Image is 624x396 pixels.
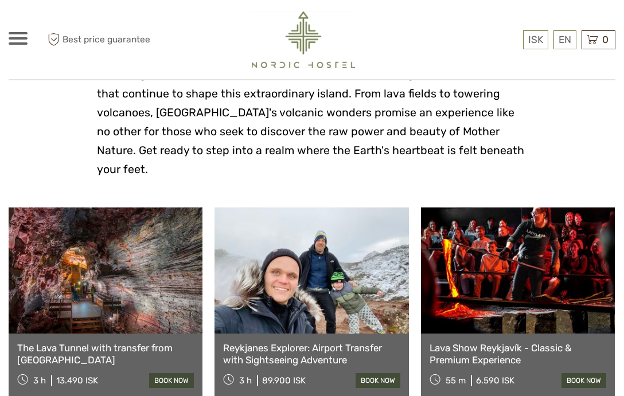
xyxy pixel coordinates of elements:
p: We're away right now. Please check back later! [16,20,130,29]
a: Reykjanes Explorer: Airport Transfer with Sightseeing Adventure [223,342,400,366]
a: The Lava Tunnel with transfer from [GEOGRAPHIC_DATA] [17,342,194,366]
a: Lava Show Reykjavík - Classic & Premium Experience [430,342,606,366]
img: 2454-61f15230-a6bf-4303-aa34-adabcbdb58c5_logo_big.png [252,11,355,68]
div: EN [553,30,576,49]
div: 89.900 ISK [262,375,306,386]
a: book now [561,373,606,388]
a: book now [149,373,194,388]
span: 3 h [33,375,46,386]
div: 13.490 ISK [56,375,98,386]
span: 3 h [239,375,252,386]
span: 55 m [446,375,466,386]
span: Iceland is a land shaped by the fiery forces beneath the Earth's surface. Here, volcanic activity... [97,11,527,176]
div: 6.590 ISK [476,375,514,386]
span: ISK [528,34,543,45]
button: Open LiveChat chat widget [132,18,146,32]
span: 0 [600,34,610,45]
span: Best price guarantee [45,30,161,49]
a: book now [356,373,400,388]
